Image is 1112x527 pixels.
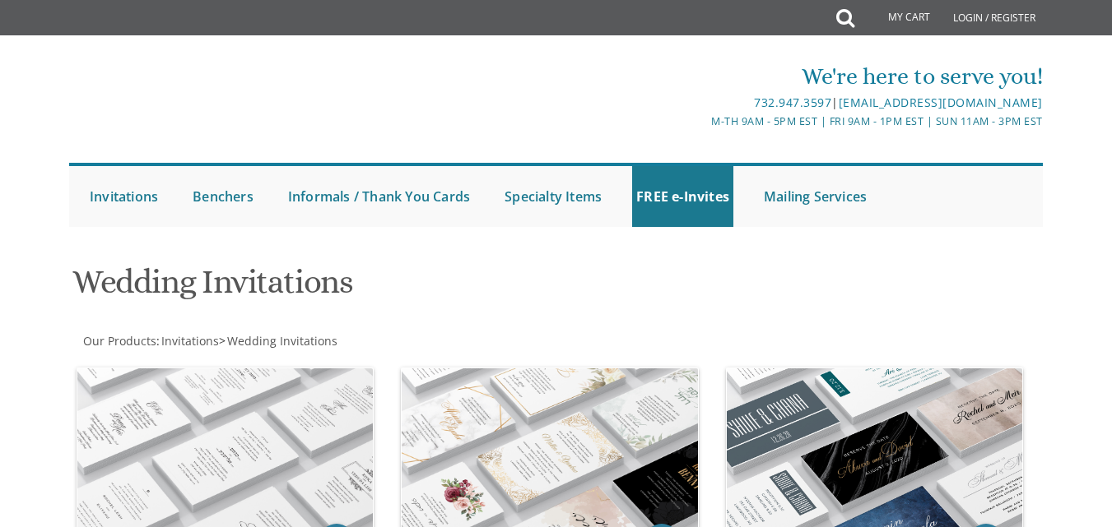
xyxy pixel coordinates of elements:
[188,166,258,227] a: Benchers
[284,166,474,227] a: Informals / Thank You Cards
[394,93,1043,113] div: |
[69,333,556,349] div: :
[160,333,219,349] a: Invitations
[81,333,156,349] a: Our Products
[72,264,710,312] h1: Wedding Invitations
[632,166,733,227] a: FREE e-Invites
[394,113,1043,130] div: M-Th 9am - 5pm EST | Fri 9am - 1pm EST | Sun 11am - 3pm EST
[839,95,1043,110] a: [EMAIL_ADDRESS][DOMAIN_NAME]
[754,95,831,110] a: 732.947.3597
[760,166,871,227] a: Mailing Services
[227,333,337,349] span: Wedding Invitations
[853,2,942,35] a: My Cart
[219,333,337,349] span: >
[500,166,606,227] a: Specialty Items
[394,60,1043,93] div: We're here to serve you!
[161,333,219,349] span: Invitations
[86,166,162,227] a: Invitations
[226,333,337,349] a: Wedding Invitations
